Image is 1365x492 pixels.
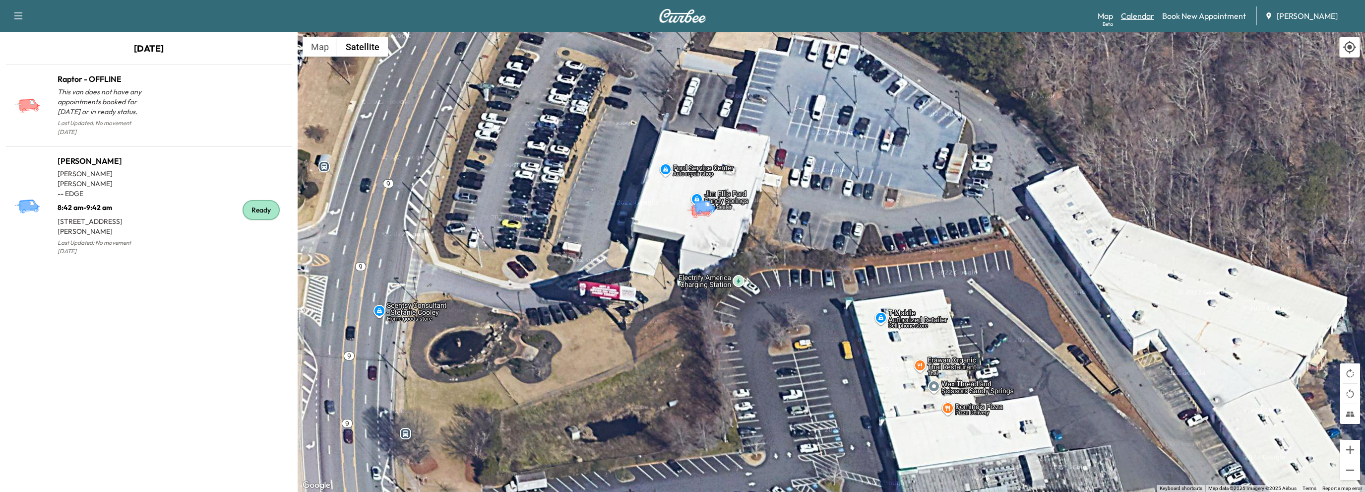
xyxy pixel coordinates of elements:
button: Show street map [303,37,337,57]
p: [PERSON_NAME] [PERSON_NAME] [58,169,149,189]
button: Show satellite imagery [337,37,388,57]
a: Terms [1303,486,1316,491]
p: Last Updated: No movement [DATE] [58,117,149,139]
h1: [PERSON_NAME] [58,155,149,167]
a: MapBeta [1098,10,1113,22]
img: Curbee Logo [659,9,706,23]
div: Recenter map [1339,37,1360,58]
div: Ready [243,200,280,220]
h1: Raptor - OFFLINE [58,73,149,85]
button: Rotate map counterclockwise [1340,384,1360,404]
div: Beta [1103,20,1113,28]
span: Map data ©2025 Imagery ©2025 Airbus [1208,486,1297,491]
button: Zoom in [1340,440,1360,460]
a: Open this area in Google Maps (opens a new window) [300,479,333,492]
p: Last Updated: No movement [DATE] [58,236,149,258]
gmp-advanced-marker: Bronco - Adrian [690,190,725,207]
button: Zoom out [1340,460,1360,480]
button: Keyboard shortcuts [1160,485,1202,492]
a: Book New Appointment [1162,10,1246,22]
p: - - EDGE [58,189,149,199]
gmp-advanced-marker: Raptor - OFFLINE [686,193,721,211]
p: This van does not have any appointments booked for [DATE] or in ready status. [58,87,149,117]
a: Report a map error [1322,486,1362,491]
button: Rotate map clockwise [1340,363,1360,383]
img: Google [300,479,333,492]
p: 8:42 am - 9:42 am [58,199,149,212]
a: Calendar [1121,10,1154,22]
span: [PERSON_NAME] [1277,10,1338,22]
p: [STREET_ADDRESS][PERSON_NAME] [58,212,149,236]
button: Tilt map [1340,404,1360,424]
